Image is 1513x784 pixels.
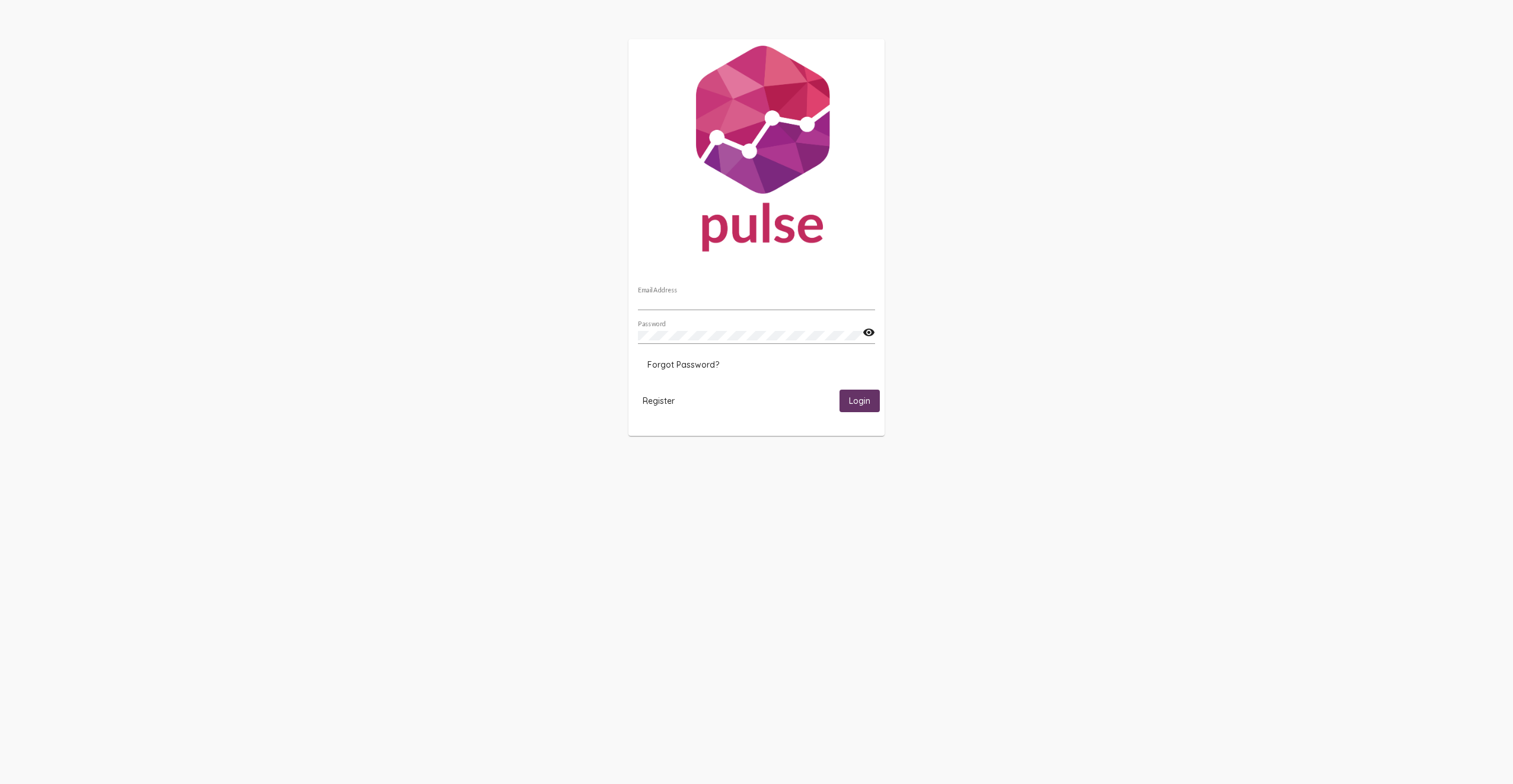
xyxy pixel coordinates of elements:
span: Forgot Password? [647,359,719,370]
button: Login [840,390,880,412]
img: Pulse For Good Logo [628,39,885,263]
span: Login [849,396,870,407]
button: Register [633,390,684,412]
mat-icon: visibility [863,326,875,340]
button: Forgot Password? [638,354,729,375]
span: Register [643,396,675,406]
